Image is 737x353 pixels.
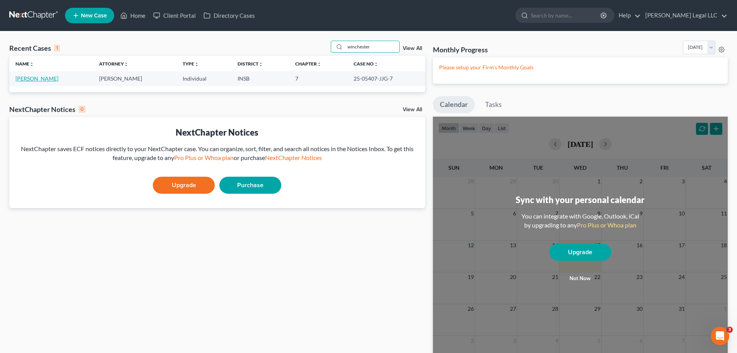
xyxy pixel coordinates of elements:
[15,126,419,138] div: NextChapter Notices
[15,75,58,82] a: [PERSON_NAME]
[176,71,231,86] td: Individual
[289,71,347,86] td: 7
[478,96,509,113] a: Tasks
[9,105,85,114] div: NextChapter Notices
[231,71,289,86] td: INSB
[93,71,176,86] td: [PERSON_NAME]
[549,271,611,286] button: Not now
[433,96,475,113] a: Calendar
[374,62,378,67] i: unfold_more
[81,13,107,19] span: New Case
[577,221,636,229] a: Pro Plus or Whoa plan
[317,62,321,67] i: unfold_more
[531,8,602,22] input: Search by name...
[200,9,259,22] a: Directory Cases
[54,45,60,52] div: 1
[15,61,34,67] a: Nameunfold_more
[183,61,199,67] a: Typeunfold_more
[403,46,422,51] a: View All
[354,61,378,67] a: Case Nounfold_more
[641,9,727,22] a: [PERSON_NAME] Legal LLC
[258,62,263,67] i: unfold_more
[549,244,611,261] a: Upgrade
[9,43,60,53] div: Recent Cases
[238,61,263,67] a: Districtunfold_more
[124,62,128,67] i: unfold_more
[518,212,642,230] div: You can integrate with Google, Outlook, iCal by upgrading to any
[727,327,733,333] span: 3
[174,154,234,161] a: Pro Plus or Whoa plan
[15,145,419,162] div: NextChapter saves ECF notices directly to your NextChapter case. You can organize, sort, filter, ...
[347,71,425,86] td: 25-05407-JJG-7
[295,61,321,67] a: Chapterunfold_more
[615,9,641,22] a: Help
[403,107,422,112] a: View All
[433,45,488,54] h3: Monthly Progress
[79,106,85,113] div: 0
[711,327,729,345] iframe: Intercom live chat
[194,62,199,67] i: unfold_more
[439,64,722,71] p: Please setup your Firm's Monthly Goals
[116,9,149,22] a: Home
[516,194,645,206] div: Sync with your personal calendar
[29,62,34,67] i: unfold_more
[219,177,281,194] a: Purchase
[99,61,128,67] a: Attorneyunfold_more
[149,9,200,22] a: Client Portal
[265,154,322,161] a: NextChapter Notices
[345,41,399,52] input: Search by name...
[153,177,215,194] a: Upgrade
